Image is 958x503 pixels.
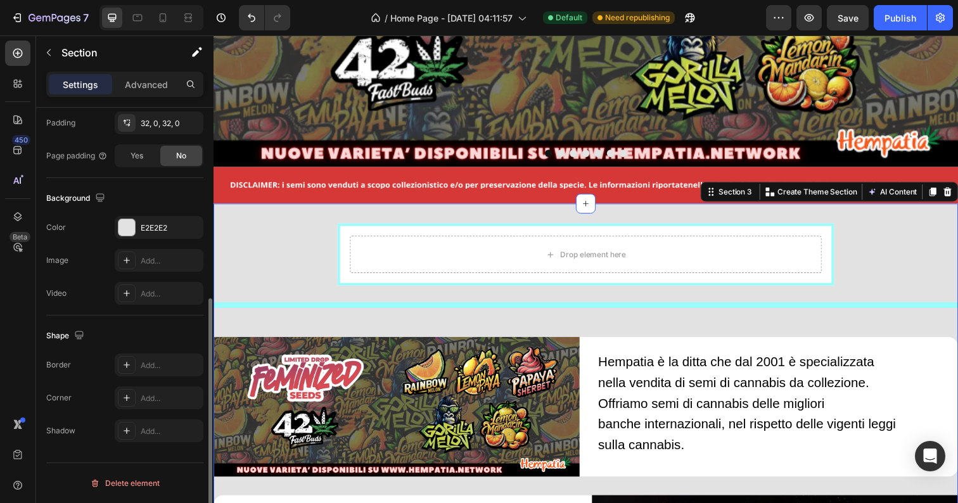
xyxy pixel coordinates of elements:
[402,117,409,124] button: Dot
[885,11,916,25] div: Publish
[414,117,422,124] button: Dot
[390,11,513,25] span: Home Page - [DATE] 04:11:57
[90,476,160,491] div: Delete element
[393,347,670,362] span: nella vendita di semi di cannabis da collezione.
[393,368,624,383] span: Offriamo semi di cannabis delle migliori
[556,12,582,23] span: Default
[131,150,143,162] span: Yes
[63,78,98,91] p: Settings
[141,360,200,371] div: Add...
[46,359,71,371] div: Border
[915,441,945,471] div: Open Intercom Messenger
[46,150,108,162] div: Page padding
[5,5,94,30] button: 7
[838,13,859,23] span: Save
[376,117,384,124] button: Dot
[46,288,67,299] div: Video
[83,10,89,25] p: 7
[351,117,359,124] button: Dot
[393,389,697,424] span: banche internazionali, nel rispetto delle vigenti leggi sulla cannabis.
[364,117,371,124] button: Dot
[665,152,721,167] button: AI Content
[393,326,675,340] span: Hempatia è la ditta che dal 2001 è specializzata
[46,222,66,233] div: Color
[141,255,200,267] div: Add...
[354,219,421,229] div: Drop element here
[12,135,30,145] div: 450
[576,154,657,165] p: Create Theme Section
[141,222,200,234] div: E2E2E2
[239,5,290,30] div: Undo/Redo
[214,35,958,503] iframe: Design area
[141,118,200,129] div: 32, 0, 32, 0
[874,5,927,30] button: Publish
[46,392,72,404] div: Corner
[1,150,731,157] img: Alt image
[513,154,552,165] div: Section 3
[46,425,75,436] div: Shadow
[46,473,203,493] button: Delete element
[141,288,200,300] div: Add...
[141,426,200,437] div: Add...
[385,11,388,25] span: /
[10,232,30,242] div: Beta
[141,393,200,404] div: Add...
[46,117,75,129] div: Padding
[338,117,346,124] button: Dot
[46,190,108,207] div: Background
[46,255,68,266] div: Image
[605,12,670,23] span: Need republishing
[61,45,165,60] p: Section
[125,78,168,91] p: Advanced
[46,328,87,345] div: Shape
[827,5,869,30] button: Save
[176,150,186,162] span: No
[389,117,397,124] button: Dot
